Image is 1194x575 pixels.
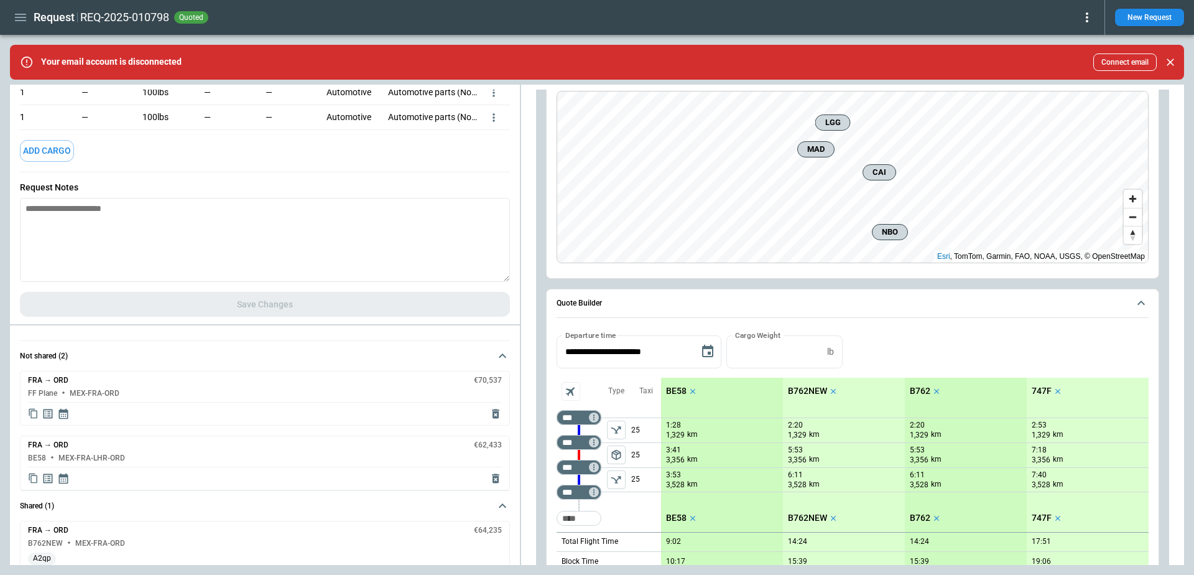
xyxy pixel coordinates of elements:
h6: FRA → ORD [28,441,68,449]
p: 7:40 [1032,470,1047,480]
div: Not shared (2) [20,371,510,490]
button: Add Cargo [20,140,74,162]
p: B762 [910,386,930,396]
p: 3:53 [666,470,681,480]
div: Automotive parts (Non DG) [388,80,488,105]
p: 25 [631,443,661,467]
button: Reset bearing to north [1124,226,1142,244]
p: 1 [20,112,25,123]
span: Display detailed quote content [42,472,54,485]
h6: €70,537 [474,376,502,385]
h6: Not shared (2) [20,352,68,360]
div: , TomTom, Garmin, FAO, NOAA, USGS, © OpenStreetMap [937,250,1145,263]
button: Shared (1) [20,491,510,521]
div: No dimensions [81,80,143,105]
span: Display quote schedule [57,408,70,420]
p: km [1053,429,1063,440]
p: km [931,454,942,465]
div: No dimensions [81,105,143,129]
p: 747F [1032,513,1052,523]
label: Cargo Weight [735,330,780,340]
p: 3,356 [1032,454,1050,465]
div: Automotive [326,80,388,105]
h2: REQ-2025-010798 [80,10,169,25]
p: Block Time [562,556,598,567]
p: 2:20 [910,421,925,430]
span: Type of sector [607,421,626,439]
div: dismiss [1162,49,1179,76]
span: Copy quote content [28,472,39,485]
p: B762 [910,513,930,523]
p: 14:24 [788,537,807,546]
p: 3,356 [666,454,685,465]
p: lb [827,347,834,357]
p: 3,528 [910,479,928,490]
span: Display detailed quote content [42,408,54,420]
p: Automotive [326,87,378,98]
button: New Request [1115,9,1184,26]
span: A2qp [28,554,56,563]
span: NBO [877,226,902,238]
button: left aligned [607,446,626,464]
p: 17:51 [1032,537,1051,546]
p: Your email account is disconnected [41,57,182,67]
p: 1,329 [910,429,928,440]
p: Request Notes [20,182,510,193]
p: Automotive parts (Non DG) [388,87,478,98]
span: CAI [868,166,891,179]
p: 2:20 [788,421,803,430]
p: 15:39 [788,557,807,566]
span: Aircraft selection [562,382,580,401]
p: 5:53 [910,446,925,455]
p: km [809,454,820,465]
button: Zoom out [1124,208,1142,226]
span: MAD [803,143,829,156]
p: BE58 [666,386,687,396]
h1: Request [34,10,75,25]
p: 1:28 [666,421,681,430]
button: Zoom in [1124,190,1142,208]
p: 1,329 [788,429,807,440]
span: package_2 [610,449,622,461]
p: 747F [1032,386,1052,396]
h6: MEX-FRA-ORD [70,390,119,398]
h6: Quote Builder [557,299,602,307]
p: km [1053,479,1063,490]
p: 1,329 [666,429,685,440]
p: km [687,454,698,465]
button: Close [1162,54,1179,71]
h6: BE58 [28,454,46,462]
p: 25 [631,468,661,492]
p: km [931,479,942,490]
span: LGG [821,116,845,129]
div: Too short [557,511,601,526]
span: Type of sector [607,446,626,464]
h6: FRA → ORD [28,376,68,385]
p: 14:24 [910,537,929,546]
p: — [204,112,211,123]
label: Departure time [565,330,616,340]
button: left aligned [607,421,626,439]
p: — [266,87,272,98]
p: Taxi [639,386,653,396]
p: B762NEW [788,386,827,396]
div: Automotive [326,105,388,129]
p: 3,528 [788,479,807,490]
button: Quote Builder [557,289,1149,318]
h6: Shared (1) [20,502,54,510]
button: Connect email [1093,54,1157,71]
div: Too short [557,435,601,450]
h6: FF Plane [28,390,57,398]
p: — [204,87,211,98]
canvas: Map [557,91,1149,263]
button: Not shared (2) [20,341,510,371]
p: km [809,479,820,490]
p: 3,356 [910,454,928,465]
p: Type [608,386,624,396]
h6: MEX-FRA-LHR-ORD [58,454,125,462]
p: Total Flight Time [562,536,618,547]
div: Too short [557,485,601,500]
p: 1 [20,87,25,98]
p: 25 [631,418,661,442]
p: 15:39 [910,557,929,566]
